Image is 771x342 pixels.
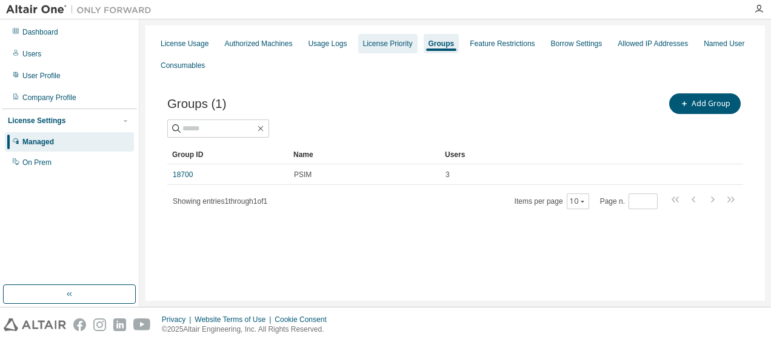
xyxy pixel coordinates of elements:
[446,170,450,179] span: 3
[445,145,709,164] div: Users
[704,39,744,49] div: Named User
[22,71,61,81] div: User Profile
[73,318,86,331] img: facebook.svg
[570,196,586,206] button: 10
[22,27,58,37] div: Dashboard
[133,318,151,331] img: youtube.svg
[172,145,284,164] div: Group ID
[669,93,741,114] button: Add Group
[167,97,226,111] span: Groups (1)
[8,116,65,126] div: License Settings
[275,315,333,324] div: Cookie Consent
[173,170,193,179] a: 18700
[22,49,41,59] div: Users
[600,193,658,209] span: Page n.
[22,93,76,102] div: Company Profile
[22,158,52,167] div: On Prem
[6,4,158,16] img: Altair One
[162,315,195,324] div: Privacy
[22,137,54,147] div: Managed
[294,170,312,179] span: PSIM
[470,39,535,49] div: Feature Restrictions
[363,39,413,49] div: License Priority
[161,61,205,70] div: Consumables
[161,39,209,49] div: License Usage
[113,318,126,331] img: linkedin.svg
[551,39,602,49] div: Borrow Settings
[93,318,106,331] img: instagram.svg
[293,145,435,164] div: Name
[4,318,66,331] img: altair_logo.svg
[308,39,347,49] div: Usage Logs
[429,39,455,49] div: Groups
[224,39,292,49] div: Authorized Machines
[618,39,688,49] div: Allowed IP Addresses
[515,193,589,209] span: Items per page
[173,197,267,206] span: Showing entries 1 through 1 of 1
[162,324,334,335] p: © 2025 Altair Engineering, Inc. All Rights Reserved.
[195,315,275,324] div: Website Terms of Use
